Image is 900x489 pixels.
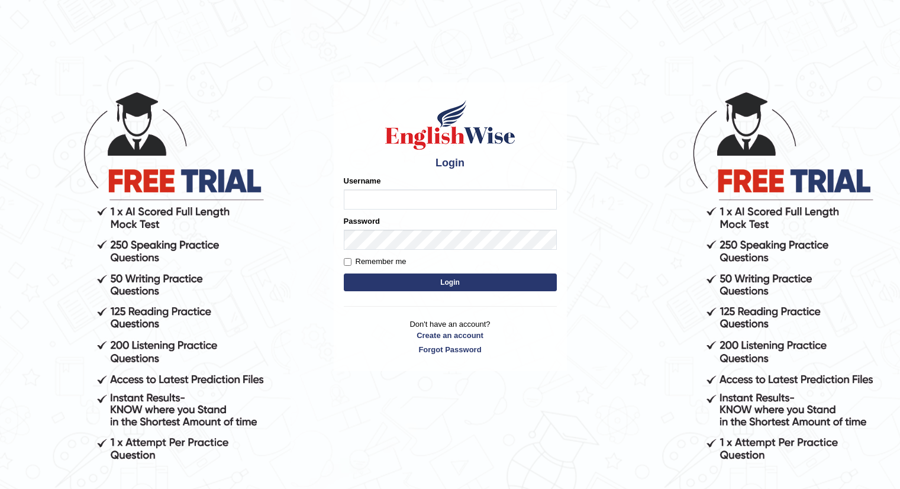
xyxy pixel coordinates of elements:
[344,256,407,268] label: Remember me
[344,175,381,186] label: Username
[383,98,518,152] img: Logo of English Wise sign in for intelligent practice with AI
[344,157,557,169] h4: Login
[344,274,557,291] button: Login
[344,344,557,355] a: Forgot Password
[344,319,557,355] p: Don't have an account?
[344,215,380,227] label: Password
[344,258,351,266] input: Remember me
[344,330,557,341] a: Create an account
